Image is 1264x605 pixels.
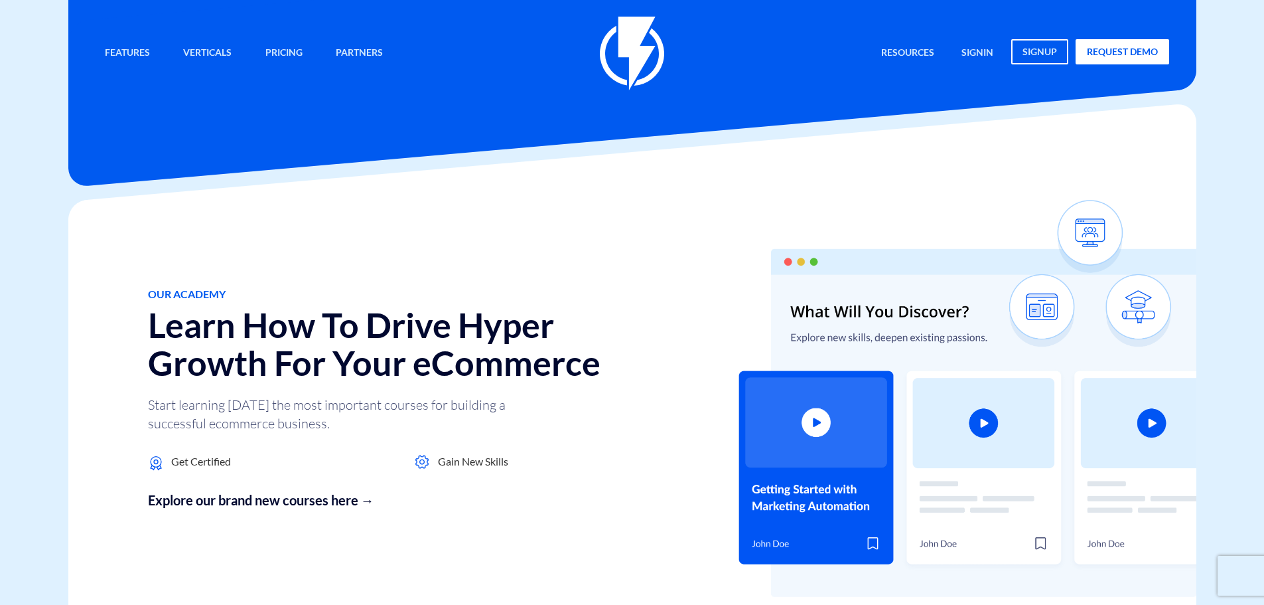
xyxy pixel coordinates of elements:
a: Verticals [173,39,242,68]
span: Get Certified [171,454,231,470]
h1: Our Academy [148,288,662,300]
a: signin [951,39,1003,68]
a: Resources [871,39,944,68]
a: signup [1011,39,1068,64]
a: Features [95,39,160,68]
a: request demo [1076,39,1169,64]
a: Pricing [255,39,313,68]
h2: Learn How To Drive Hyper Growth For Your eCommerce [148,306,662,382]
span: Gain New Skills [438,454,508,470]
a: Partners [326,39,393,68]
a: Explore our brand new courses here → [148,491,662,510]
p: Start learning [DATE] the most important courses for building a successful ecommerce business. [148,396,546,433]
